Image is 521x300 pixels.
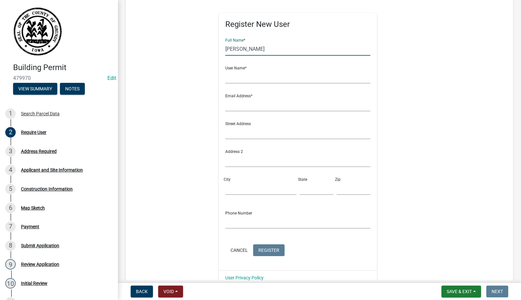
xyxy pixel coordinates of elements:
button: Next [486,286,508,297]
div: Review Application [21,262,59,267]
h5: Register New User [225,20,370,29]
div: Initial Review [21,281,47,286]
div: 4 [5,165,16,175]
wm-modal-confirm: Notes [60,86,85,92]
span: Back [136,289,148,294]
button: Register [253,244,285,256]
wm-modal-confirm: Edit Application Number [107,75,116,81]
button: Save & Exit [441,286,481,297]
button: Void [158,286,183,297]
div: 10 [5,278,16,289]
span: Void [163,289,174,294]
div: 7 [5,221,16,232]
div: 2 [5,127,16,138]
div: 5 [5,184,16,194]
div: Address Required [21,149,57,154]
h4: Building Permit [13,63,113,72]
div: Search Parcel Data [21,111,60,116]
button: Cancel [225,244,253,256]
a: Edit [107,75,116,81]
div: Require User [21,130,47,135]
wm-modal-confirm: Summary [13,86,57,92]
span: Register [258,247,279,253]
button: View Summary [13,83,57,95]
a: User Privacy Policy [225,275,264,280]
span: Save & Exit [447,289,472,294]
div: 8 [5,240,16,251]
img: Grundy County, Iowa [13,7,62,56]
div: Submit Application [21,243,59,248]
span: Next [492,289,503,294]
div: 9 [5,259,16,270]
div: 6 [5,203,16,213]
div: Payment [21,224,39,229]
button: Notes [60,83,85,95]
div: Map Sketch [21,206,45,210]
button: Back [131,286,153,297]
div: 1 [5,108,16,119]
span: 479970 [13,75,105,81]
div: 3 [5,146,16,157]
div: Applicant and Site Information [21,168,83,172]
div: Construction Information [21,187,73,191]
